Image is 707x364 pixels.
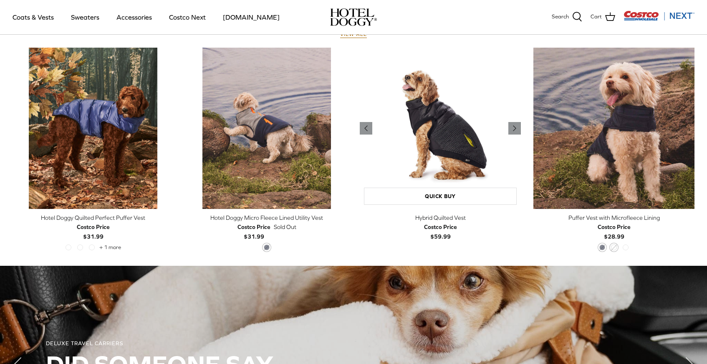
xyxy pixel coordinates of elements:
a: [DOMAIN_NAME] [215,3,287,31]
img: Costco Next [624,10,694,21]
div: Puffer Vest with Microfleece Lining [533,213,694,222]
a: Sweaters [63,3,107,31]
div: Costco Price [237,222,270,232]
b: $31.99 [237,222,270,239]
div: Hotel Doggy Micro Fleece Lined Utility Vest [186,213,347,222]
a: View all [340,31,367,38]
a: Hotel Doggy Quilted Perfect Puffer Vest Costco Price$31.99 [13,213,174,241]
a: Costco Next [162,3,213,31]
div: Costco Price [77,222,110,232]
a: Hotel Doggy Micro Fleece Lined Utility Vest [186,48,347,209]
div: Hybrid Quilted Vest [360,213,521,222]
a: Accessories [109,3,159,31]
div: Costco Price [424,222,457,232]
span: Sold Out [274,222,296,232]
a: Puffer Vest with Microfleece Lining [533,48,694,209]
img: hoteldoggycom [330,8,377,26]
span: Cart [591,13,602,21]
a: hoteldoggy.com hoteldoggycom [330,8,377,26]
a: Previous [508,122,521,135]
a: Hybrid Quilted Vest [360,48,521,209]
a: Quick buy [364,188,517,205]
a: Cart [591,12,615,23]
a: Visit Costco Next [624,16,694,22]
b: $31.99 [77,222,110,239]
span: + 1 more [99,244,121,250]
a: Hotel Doggy Quilted Perfect Puffer Vest [13,48,174,209]
div: DELUXE TRAVEL CARRIERS [46,340,661,347]
a: Search [552,12,582,23]
div: Hotel Doggy Quilted Perfect Puffer Vest [13,213,174,222]
b: $59.99 [424,222,457,239]
span: Search [552,13,569,21]
a: Previous [360,122,372,135]
a: Coats & Vests [5,3,61,31]
a: Hotel Doggy Micro Fleece Lined Utility Vest Costco Price$31.99 Sold Out [186,213,347,241]
b: $28.99 [598,222,631,239]
div: Costco Price [598,222,631,232]
a: Puffer Vest with Microfleece Lining Costco Price$28.99 [533,213,694,241]
a: Hybrid Quilted Vest Costco Price$59.99 [360,213,521,241]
